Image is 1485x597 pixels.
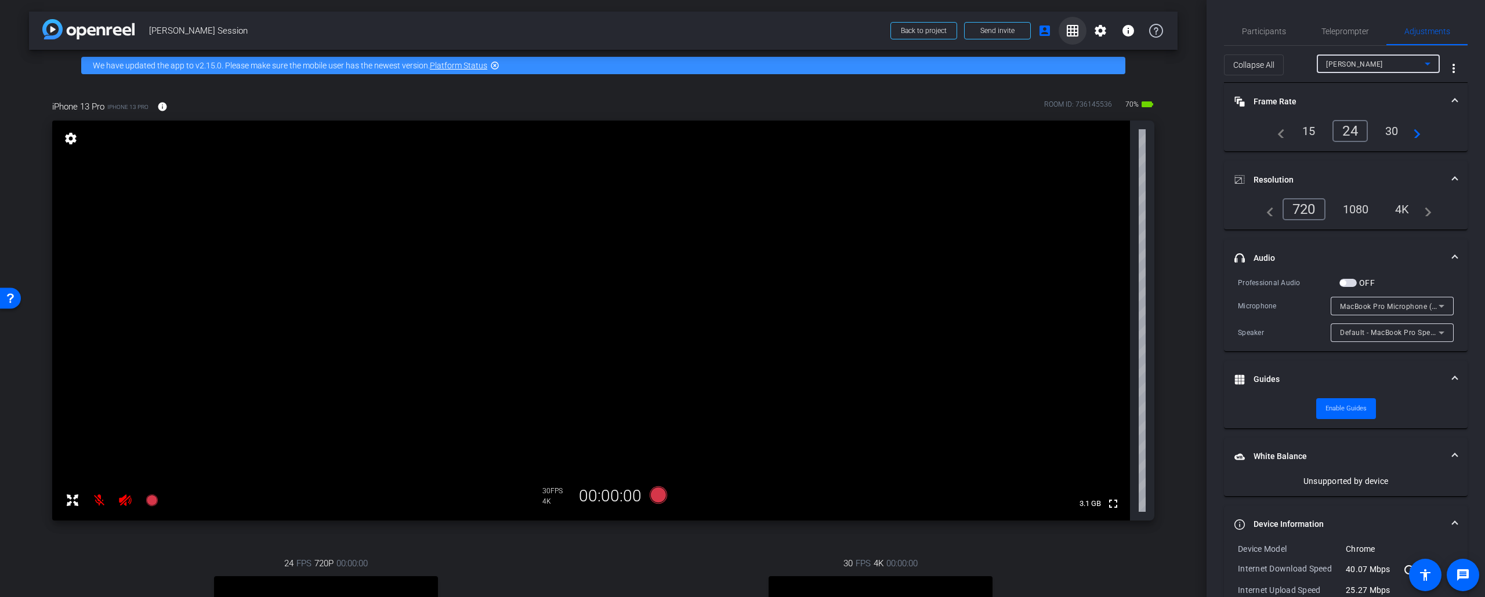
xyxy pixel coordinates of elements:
span: [PERSON_NAME] Session [149,19,883,42]
div: 720 [1283,198,1325,220]
div: Internet Download Speed [1238,563,1346,577]
span: 70% [1124,95,1140,114]
div: Professional Audio [1238,277,1339,289]
span: iPhone 13 Pro [107,103,148,111]
mat-icon: info [1121,24,1135,38]
mat-expansion-panel-header: Device Information [1224,506,1468,543]
mat-icon: refresh [1402,563,1416,577]
div: 30 [542,486,571,496]
div: 40.07 Mbps [1346,563,1454,577]
mat-icon: info [157,101,168,112]
mat-panel-title: Resolution [1234,174,1443,186]
div: 00:00:00 [571,486,649,506]
span: Enable Guides [1325,400,1367,417]
mat-panel-title: Audio [1234,252,1443,264]
div: Microphone [1238,300,1331,312]
div: White Balance [1224,475,1468,496]
span: Send invite [980,26,1015,35]
span: FPS [296,557,312,570]
div: Speaker [1238,327,1331,338]
a: Platform Status [430,61,487,70]
mat-panel-title: Frame Rate [1234,96,1443,108]
div: 1080 [1334,199,1378,219]
mat-expansion-panel-header: Audio [1224,239,1468,276]
div: ROOM ID: 736145536 [1044,99,1112,116]
span: 24 [284,557,294,570]
div: Internet Upload Speed [1238,584,1346,596]
div: 24 [1332,120,1368,142]
span: MacBook Pro Microphone (Built-in) [1340,301,1458,311]
div: 15 [1294,121,1324,141]
span: 00:00:00 [336,557,368,570]
mat-icon: settings [63,132,79,145]
span: iPhone 13 Pro [52,100,104,113]
mat-icon: grid_on [1066,24,1080,38]
img: app-logo [42,19,135,39]
span: Adjustments [1404,27,1450,35]
div: Unsupported by device [1238,475,1454,487]
button: Back to project [890,22,957,39]
div: We have updated the app to v2.15.0. Please make sure the mobile user has the newest version. [81,57,1125,74]
span: Default - MacBook Pro Speakers (Built-in) [1340,327,1480,337]
mat-expansion-panel-header: Frame Rate [1224,83,1468,120]
mat-icon: message [1456,568,1470,582]
mat-panel-title: Device Information [1234,518,1443,530]
div: Device Model [1238,543,1346,555]
div: 4K [542,497,571,506]
mat-expansion-panel-header: Resolution [1224,161,1468,198]
mat-panel-title: Guides [1234,373,1443,385]
mat-icon: settings [1093,24,1107,38]
div: Frame Rate [1224,120,1468,151]
mat-expansion-panel-header: Guides [1224,361,1468,398]
mat-icon: navigate_next [1407,124,1421,138]
span: 4K [874,557,883,570]
span: Back to project [901,27,947,35]
mat-icon: more_vert [1447,61,1461,75]
span: 720P [314,557,334,570]
mat-icon: accessibility [1418,568,1432,582]
span: [PERSON_NAME] [1326,60,1383,68]
span: Teleprompter [1321,27,1369,35]
mat-panel-title: White Balance [1234,450,1443,463]
div: 25.27 Mbps [1346,584,1454,596]
button: Collapse All [1224,54,1284,75]
span: FPS [550,487,563,495]
span: FPS [856,557,871,570]
div: Chrome [1346,543,1454,555]
div: Guides [1224,398,1468,428]
mat-icon: navigate_next [1418,202,1432,216]
button: More Options for Adjustments Panel [1440,54,1468,82]
div: Resolution [1224,198,1468,230]
div: 4K [1386,199,1418,219]
span: Collapse All [1233,54,1274,76]
button: Enable Guides [1316,398,1376,419]
span: 00:00:00 [886,557,918,570]
span: Participants [1242,27,1286,35]
span: 3.1 GB [1075,497,1105,511]
label: OFF [1357,277,1375,289]
div: Audio [1224,276,1468,351]
mat-icon: fullscreen [1106,497,1120,511]
mat-icon: navigate_before [1271,124,1285,138]
mat-icon: battery_std [1140,97,1154,111]
mat-expansion-panel-header: White Balance [1224,438,1468,475]
mat-icon: account_box [1038,24,1052,38]
mat-icon: navigate_before [1260,202,1274,216]
span: 30 [843,557,853,570]
button: Send invite [964,22,1031,39]
mat-icon: highlight_off [490,61,499,70]
div: 30 [1377,121,1407,141]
